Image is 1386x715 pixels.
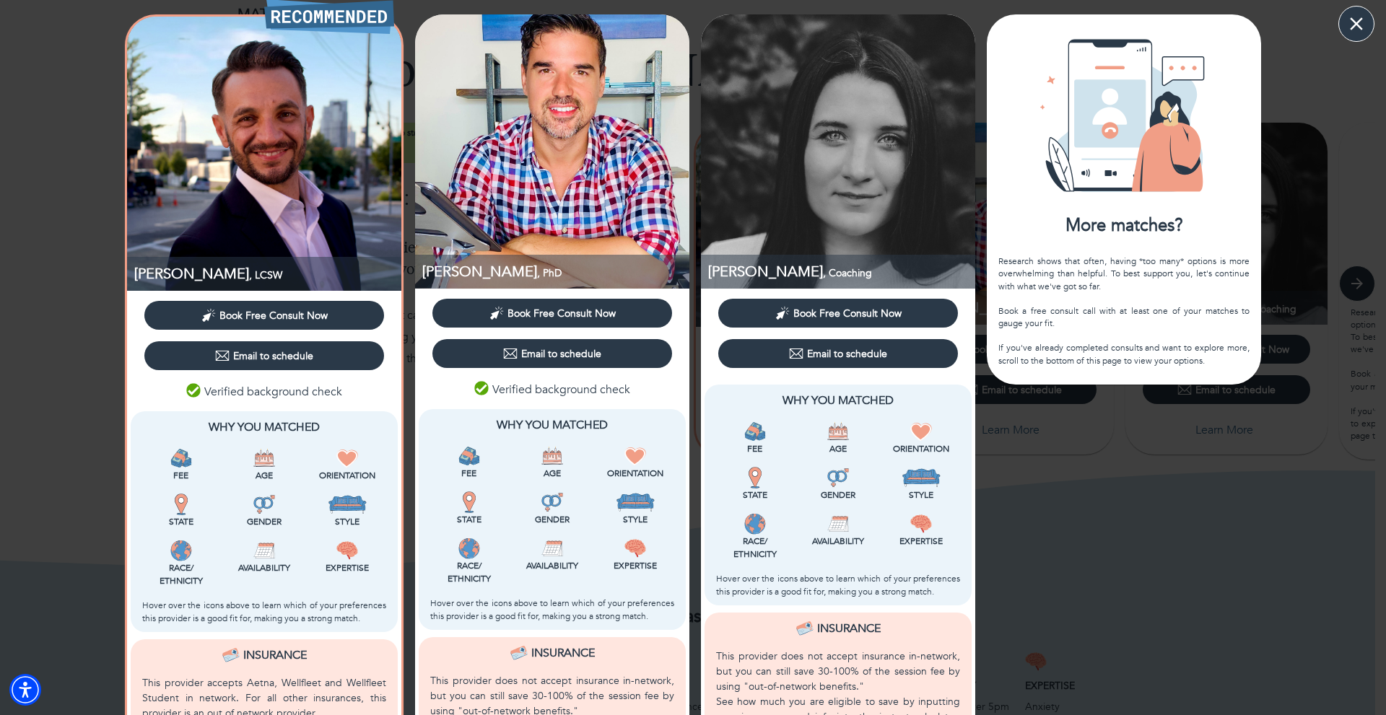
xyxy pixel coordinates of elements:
[513,513,590,526] p: Gender
[432,339,672,368] button: Email to schedule
[744,421,766,442] img: Fee
[430,491,507,526] div: This provider is licensed to work in your state.
[531,644,595,662] p: Insurance
[883,488,960,501] p: Style
[430,559,507,585] p: Race/ Ethnicity
[142,515,219,528] p: State
[309,469,386,482] p: Orientation
[799,535,876,548] p: Availability
[253,494,275,515] img: Gender
[910,421,932,442] img: Orientation
[215,348,313,363] div: Email to schedule
[144,301,384,330] button: Book Free Consult Now
[249,268,282,282] span: , LCSW
[823,266,872,280] span: , Coaching
[507,307,616,320] span: Book Free Consult Now
[134,264,401,284] p: LCSW
[883,535,960,548] p: Expertise
[716,535,793,561] p: Race/ Ethnicity
[336,447,358,469] img: Orientation
[744,467,766,488] img: State
[716,467,793,501] div: This provider is licensed to work in your state.
[9,674,41,706] div: Accessibility Menu
[127,17,401,291] img: Travis Tanner profile
[503,346,601,361] div: Email to schedule
[789,346,887,361] div: Email to schedule
[474,381,630,398] p: Verified background check
[708,262,975,281] p: Coaching
[716,488,793,501] p: State
[253,447,275,469] img: Age
[432,299,672,328] button: Book Free Consult Now
[253,540,275,561] img: Availability
[883,442,960,455] p: Orientation
[541,445,563,467] img: Age
[225,561,302,574] p: Availability
[910,513,932,535] img: Expertise
[624,445,646,467] img: Orientation
[744,513,766,535] img: Race/<br />Ethnicity
[541,491,563,513] img: Gender
[144,341,384,370] button: Email to schedule
[616,491,655,513] img: Style
[718,339,958,368] button: Email to schedule
[537,266,562,280] span: , PhD
[827,467,849,488] img: Gender
[1037,29,1211,202] img: Card icon
[430,513,507,526] p: State
[170,447,192,469] img: Fee
[902,467,941,488] img: Style
[142,418,386,436] p: Why You Matched
[513,467,590,480] p: Age
[430,416,674,434] p: Why You Matched
[243,646,307,664] p: Insurance
[309,515,386,528] p: Style
[309,561,386,574] p: Expertise
[716,392,960,409] p: Why You Matched
[998,255,1250,367] div: Research shows that often, having *too many* options is more overwhelming than helpful. To best s...
[219,309,328,323] span: Book Free Consult Now
[624,538,646,559] img: Expertise
[142,561,219,587] p: Race/ Ethnicity
[701,14,975,289] img: Abigail Finck profile
[716,572,960,598] p: Hover over the icons above to learn which of your preferences this provider is a good fit for, ma...
[225,469,302,482] p: Age
[716,442,793,455] p: Fee
[827,513,849,535] img: Availability
[186,383,342,400] p: Verified background check
[328,494,367,515] img: Style
[142,469,219,482] p: Fee
[422,262,689,281] p: PhD
[799,442,876,455] p: Age
[415,14,689,289] img: Thomas Whitfield profile
[458,491,480,513] img: State
[458,538,480,559] img: Race/<br />Ethnicity
[718,299,958,328] button: Book Free Consult Now
[827,421,849,442] img: Age
[142,599,386,625] p: Hover over the icons above to learn which of your preferences this provider is a good fit for, ma...
[336,540,358,561] img: Expertise
[430,467,507,480] p: Fee
[458,445,480,467] img: Fee
[430,597,674,623] p: Hover over the icons above to learn which of your preferences this provider is a good fit for, ma...
[716,649,960,694] p: This provider does not accept insurance in-network, but you can still save 30-100% of the session...
[799,488,876,501] p: Gender
[513,559,590,572] p: Availability
[597,559,674,572] p: Expertise
[142,494,219,528] div: This provider is licensed to work in your state.
[541,538,563,559] img: Availability
[170,494,192,515] img: State
[793,307,902,320] span: Book Free Consult Now
[225,515,302,528] p: Gender
[987,214,1261,238] div: More matches?
[170,540,192,561] img: Race/<br />Ethnicity
[817,620,881,637] p: Insurance
[597,513,674,526] p: Style
[597,467,674,480] p: Orientation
